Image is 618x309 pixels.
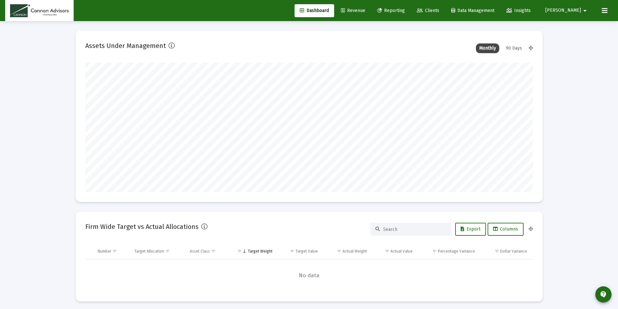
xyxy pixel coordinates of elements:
[300,8,329,13] span: Dashboard
[493,226,518,232] span: Columns
[538,4,597,17] button: [PERSON_NAME]
[600,291,607,298] mat-icon: contact_support
[501,4,536,17] a: Insights
[112,249,117,254] span: Show filter options for column 'Number'
[98,249,111,254] div: Number
[228,244,277,259] td: Column Target Weight
[377,8,405,13] span: Reporting
[417,8,439,13] span: Clients
[438,249,475,254] div: Percentage Variance
[506,8,531,13] span: Insights
[290,249,295,254] span: Show filter options for column 'Target Value'
[451,8,494,13] span: Data Management
[371,244,417,259] td: Column Actual Value
[211,249,216,254] span: Show filter options for column 'Asset Class'
[337,249,342,254] span: Show filter options for column 'Actual Weight'
[500,249,527,254] div: Dollar Variance
[248,249,273,254] div: Target Weight
[479,244,533,259] td: Column Dollar Variance
[488,223,524,236] button: Columns
[494,249,499,254] span: Show filter options for column 'Dollar Variance'
[385,249,390,254] span: Show filter options for column 'Actual Value'
[190,249,210,254] div: Asset Class
[581,4,589,17] mat-icon: arrow_drop_down
[296,249,318,254] div: Target Value
[85,221,199,232] h2: Firm Wide Target vs Actual Allocations
[277,244,323,259] td: Column Target Value
[295,4,334,17] a: Dashboard
[455,223,486,236] button: Export
[391,249,413,254] div: Actual Value
[336,4,370,17] a: Revenue
[476,43,499,53] div: Monthly
[134,249,164,254] div: Target Allocation
[446,4,500,17] a: Data Management
[461,226,480,232] span: Export
[412,4,444,17] a: Clients
[185,244,228,259] td: Column Asset Class
[85,41,166,51] h2: Assets Under Management
[85,272,533,279] span: No data
[322,244,371,259] td: Column Actual Weight
[10,4,69,17] img: Dashboard
[545,8,581,13] span: [PERSON_NAME]
[165,249,170,254] span: Show filter options for column 'Target Allocation'
[503,43,525,53] div: 90 Days
[372,4,410,17] a: Reporting
[432,249,437,254] span: Show filter options for column 'Percentage Variance'
[130,244,185,259] td: Column Target Allocation
[417,244,479,259] td: Column Percentage Variance
[237,249,242,254] span: Show filter options for column 'Target Weight'
[85,244,533,292] div: Data grid
[383,227,447,232] input: Search
[343,249,367,254] div: Actual Weight
[93,244,130,259] td: Column Number
[341,8,365,13] span: Revenue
